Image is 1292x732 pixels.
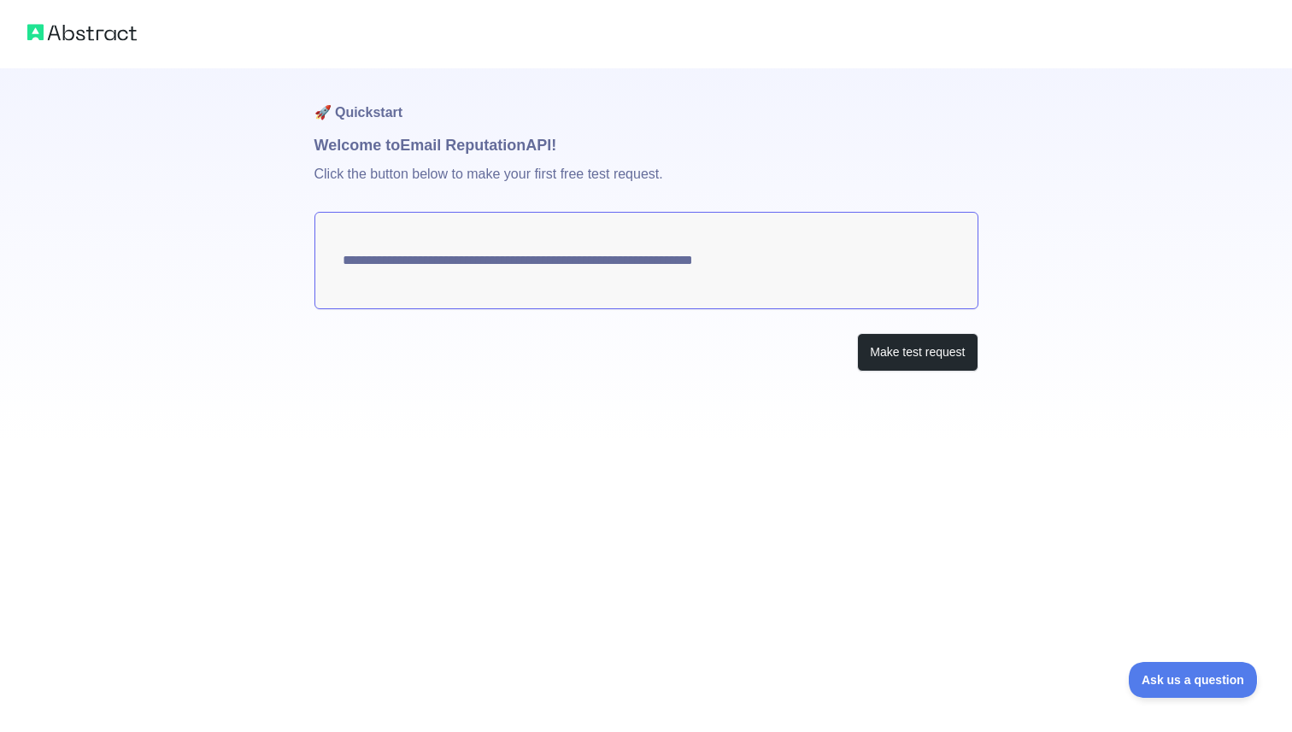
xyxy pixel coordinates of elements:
img: Abstract logo [27,20,137,44]
h1: Welcome to Email Reputation API! [314,133,978,157]
iframe: Toggle Customer Support [1129,662,1258,698]
p: Click the button below to make your first free test request. [314,157,978,212]
button: Make test request [857,333,978,372]
h1: 🚀 Quickstart [314,68,978,133]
